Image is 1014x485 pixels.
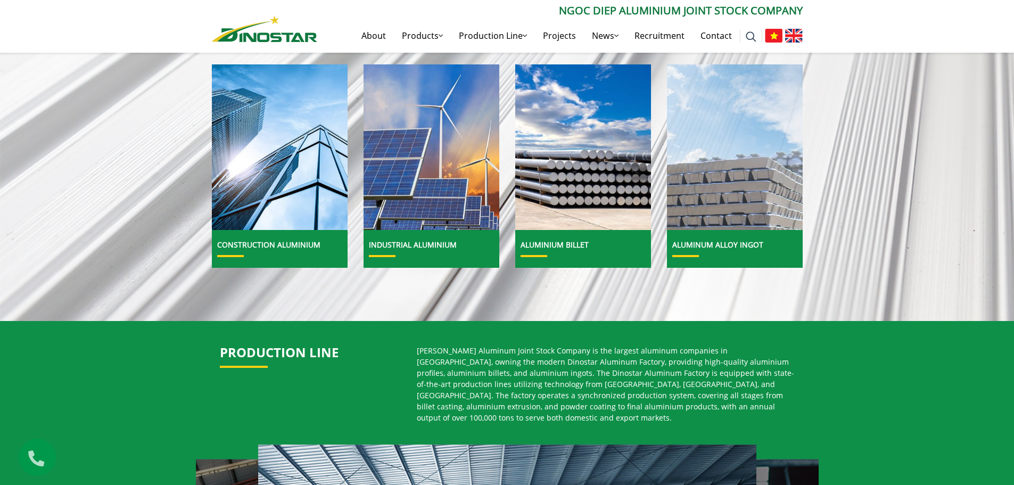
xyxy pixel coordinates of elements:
a: News [584,19,626,53]
img: Aluminium billet [515,64,650,230]
a: Aluminium billet [521,240,589,250]
a: Aluminum alloy ingot [672,240,763,250]
a: Projects [535,19,584,53]
img: English [785,29,803,43]
a: Construction Aluminium [212,64,348,231]
a: Products [394,19,451,53]
a: Aluminum alloy ingot [667,64,803,231]
a: Industrial aluminium [369,240,457,250]
p: Ngoc Diep Aluminium Joint Stock Company [317,3,803,19]
img: Tiếng Việt [765,29,782,43]
a: Contact [693,19,740,53]
a: Recruitment [626,19,693,53]
a: Production Line [451,19,535,53]
a: PRODUCTION LINE [220,343,339,361]
img: search [746,31,756,42]
img: Construction Aluminium [211,64,347,230]
a: Nhôm Dinostar [212,13,317,42]
img: Industrial aluminium [363,64,499,230]
a: About [353,19,394,53]
img: Nhôm Dinostar [212,15,317,42]
a: Construction Aluminium [217,240,320,250]
p: [PERSON_NAME] Aluminum Joint Stock Company is the largest aluminum companies in [GEOGRAPHIC_DATA]... [417,345,795,423]
img: Aluminum alloy ingot [662,59,807,236]
a: Aluminium billet [515,64,651,231]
